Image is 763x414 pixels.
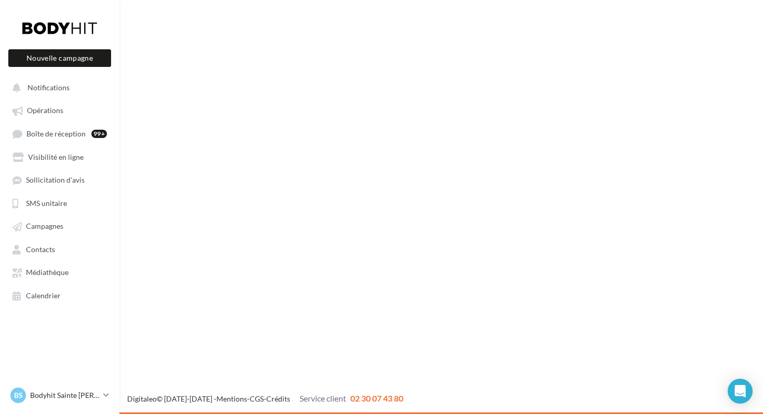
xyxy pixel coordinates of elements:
span: Opérations [27,106,63,115]
span: SMS unitaire [26,199,67,208]
a: Contacts [6,240,113,258]
a: Digitaleo [127,394,157,403]
a: Visibilité en ligne [6,147,113,166]
span: Médiathèque [26,268,69,277]
a: Campagnes [6,216,113,235]
a: Mentions [216,394,247,403]
p: Bodyhit Sainte [PERSON_NAME] des Bois [30,390,99,401]
span: Campagnes [26,222,63,231]
span: Contacts [26,245,55,254]
a: Boîte de réception99+ [6,124,113,143]
a: Médiathèque [6,263,113,281]
a: BS Bodyhit Sainte [PERSON_NAME] des Bois [8,385,111,405]
button: Nouvelle campagne [8,49,111,67]
span: Sollicitation d'avis [26,176,85,185]
span: Visibilité en ligne [28,153,84,161]
button: Notifications [6,78,109,96]
div: 99+ [91,130,107,138]
div: Open Intercom Messenger [728,379,753,404]
a: Calendrier [6,286,113,305]
a: Crédits [266,394,290,403]
span: Calendrier [26,291,61,300]
span: 02 30 07 43 80 [350,393,403,403]
span: Service client [299,393,346,403]
span: BS [14,390,23,401]
a: Sollicitation d'avis [6,170,113,189]
span: Boîte de réception [26,129,86,138]
a: CGS [250,394,264,403]
a: Opérations [6,101,113,119]
span: Notifications [28,83,70,92]
span: © [DATE]-[DATE] - - - [127,394,403,403]
a: SMS unitaire [6,194,113,212]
